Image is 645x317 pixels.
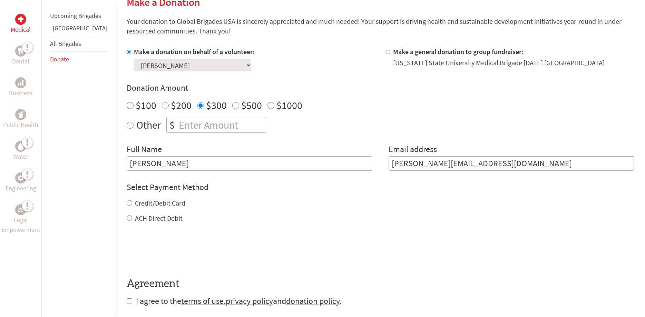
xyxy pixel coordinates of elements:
p: Water [13,152,28,161]
a: [GEOGRAPHIC_DATA] [53,24,107,32]
h4: Select Payment Method [127,182,634,193]
label: Make a general donation to group fundraiser: [393,47,524,56]
p: Public Health [3,120,38,130]
label: $500 [241,99,262,112]
h4: Agreement [127,278,634,290]
input: Enter Full Name [127,156,372,171]
a: MedicalMedical [11,14,31,34]
img: Public Health [18,111,23,118]
a: privacy policy [226,296,273,306]
p: Dental [12,57,29,66]
div: $ [167,117,177,132]
p: Engineering [6,184,36,193]
label: Credit/Debit Card [135,199,185,207]
div: Business [15,77,26,88]
label: $100 [136,99,156,112]
label: Full Name [127,144,162,156]
a: All Brigades [50,40,81,48]
input: Enter Amount [177,117,266,132]
p: Medical [11,25,31,34]
a: donation policy [286,296,340,306]
div: Public Health [15,109,26,120]
img: Legal Empowerment [18,208,23,212]
div: Water [15,141,26,152]
li: Upcoming Brigades [50,8,107,23]
a: EngineeringEngineering [6,172,36,193]
li: Guatemala [50,23,107,36]
a: Donate [50,55,69,63]
a: Legal EmpowermentLegal Empowerment [1,204,40,235]
a: Upcoming Brigades [50,12,101,20]
label: ACH Direct Debit [135,214,183,222]
li: All Brigades [50,36,107,52]
label: $200 [171,99,192,112]
div: Engineering [15,172,26,184]
a: terms of use [181,296,224,306]
a: Public HealthPublic Health [3,109,38,130]
img: Medical [18,17,23,22]
label: $300 [206,99,227,112]
div: [US_STATE] State University Medical Brigade [DATE] [GEOGRAPHIC_DATA] [393,58,605,68]
label: Make a donation on behalf of a volunteer: [134,47,255,56]
div: Medical [15,14,26,25]
a: WaterWater [13,141,28,161]
iframe: reCAPTCHA [127,237,232,264]
span: I agree to the , and . [136,296,342,306]
p: Your donation to Global Brigades USA is sincerely appreciated and much needed! Your support is dr... [127,17,634,36]
div: Legal Empowerment [15,204,26,215]
label: Other [136,117,161,133]
div: Dental [15,46,26,57]
label: $1000 [276,99,302,112]
input: Your Email [389,156,634,171]
h4: Donation Amount [127,82,634,93]
img: Water [18,142,23,150]
p: Legal Empowerment [1,215,40,235]
img: Engineering [18,175,23,181]
a: BusinessBusiness [9,77,32,98]
li: Donate [50,52,107,67]
a: DentalDental [12,46,29,66]
img: Dental [18,48,23,54]
p: Business [9,88,32,98]
img: Business [18,80,23,86]
label: Email address [389,144,437,156]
